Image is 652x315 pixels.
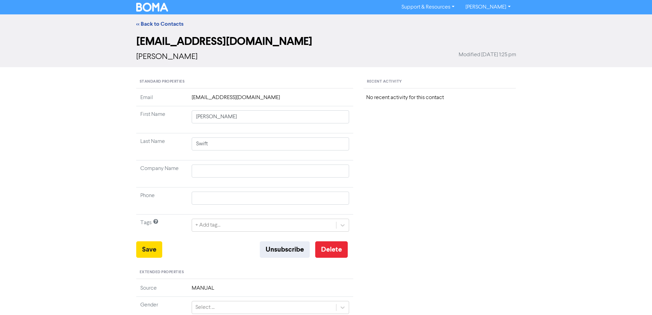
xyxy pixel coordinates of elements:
button: Unsubscribe [260,241,310,258]
iframe: Chat Widget [618,282,652,315]
div: Recent Activity [363,75,516,88]
td: First Name [136,106,188,133]
td: Phone [136,187,188,215]
a: << Back to Contacts [136,21,183,27]
a: Support & Resources [396,2,460,13]
td: Email [136,94,188,106]
div: + Add tag... [195,221,220,229]
button: Save [136,241,162,258]
img: BOMA Logo [136,3,168,12]
td: Last Name [136,133,188,160]
span: Modified [DATE] 1:25 pm [459,51,516,59]
td: Company Name [136,160,188,187]
div: Extended Properties [136,266,354,279]
td: Tags [136,215,188,242]
button: Delete [315,241,348,258]
div: Standard Properties [136,75,354,88]
td: MANUAL [188,284,354,297]
div: Select ... [195,303,215,312]
h2: [EMAIL_ADDRESS][DOMAIN_NAME] [136,35,516,48]
td: [EMAIL_ADDRESS][DOMAIN_NAME] [188,94,354,106]
div: No recent activity for this contact [366,94,513,102]
span: [PERSON_NAME] [136,53,197,61]
a: [PERSON_NAME] [460,2,516,13]
td: Source [136,284,188,297]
